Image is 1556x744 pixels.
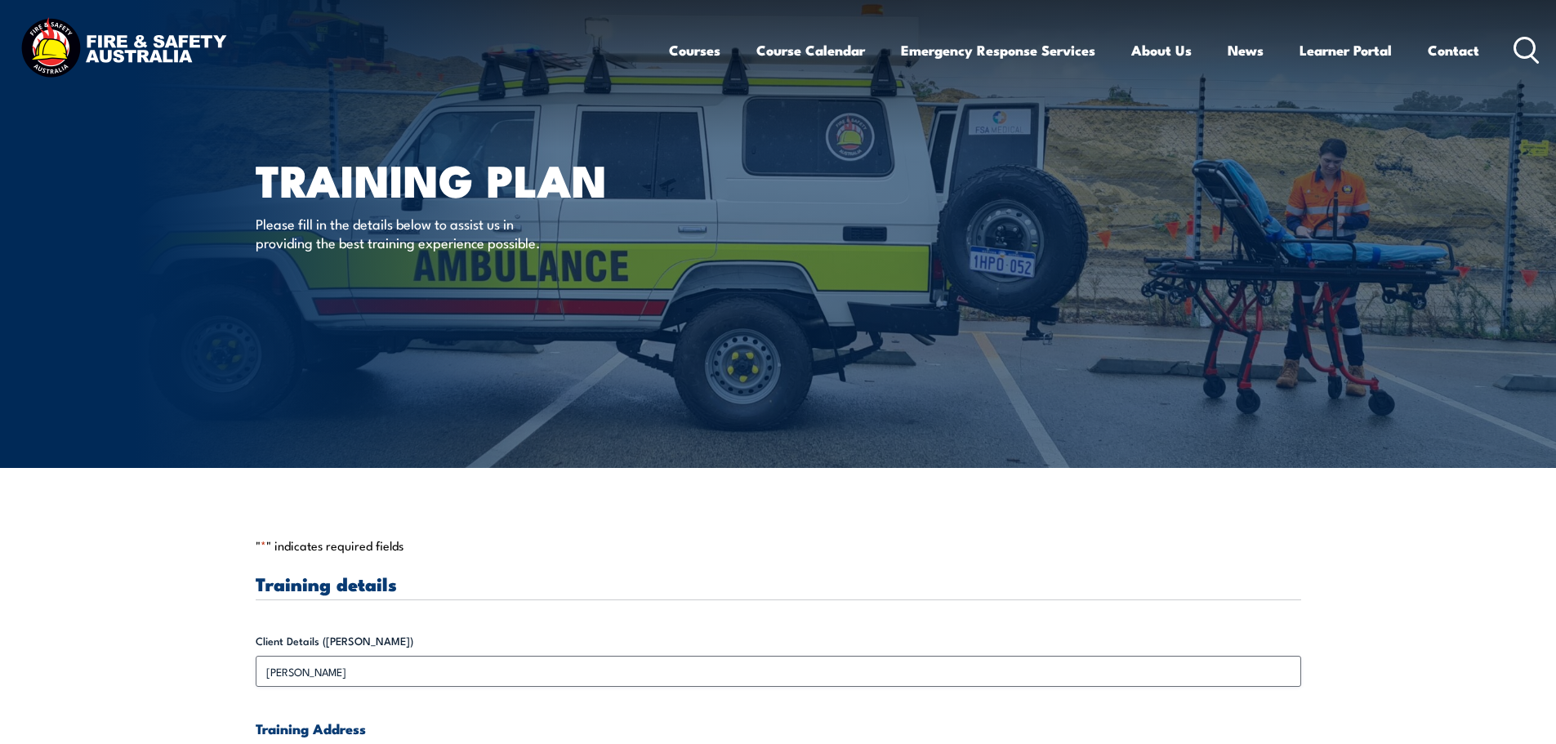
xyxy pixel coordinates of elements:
[256,633,1301,649] label: Client Details ([PERSON_NAME])
[1228,29,1264,72] a: News
[256,214,554,252] p: Please fill in the details below to assist us in providing the best training experience possible.
[256,160,659,198] h1: Training plan
[756,29,865,72] a: Course Calendar
[901,29,1095,72] a: Emergency Response Services
[256,537,1301,554] p: " " indicates required fields
[1428,29,1479,72] a: Contact
[256,719,1301,737] h4: Training Address
[256,574,1301,593] h3: Training details
[669,29,720,72] a: Courses
[1300,29,1392,72] a: Learner Portal
[1131,29,1192,72] a: About Us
